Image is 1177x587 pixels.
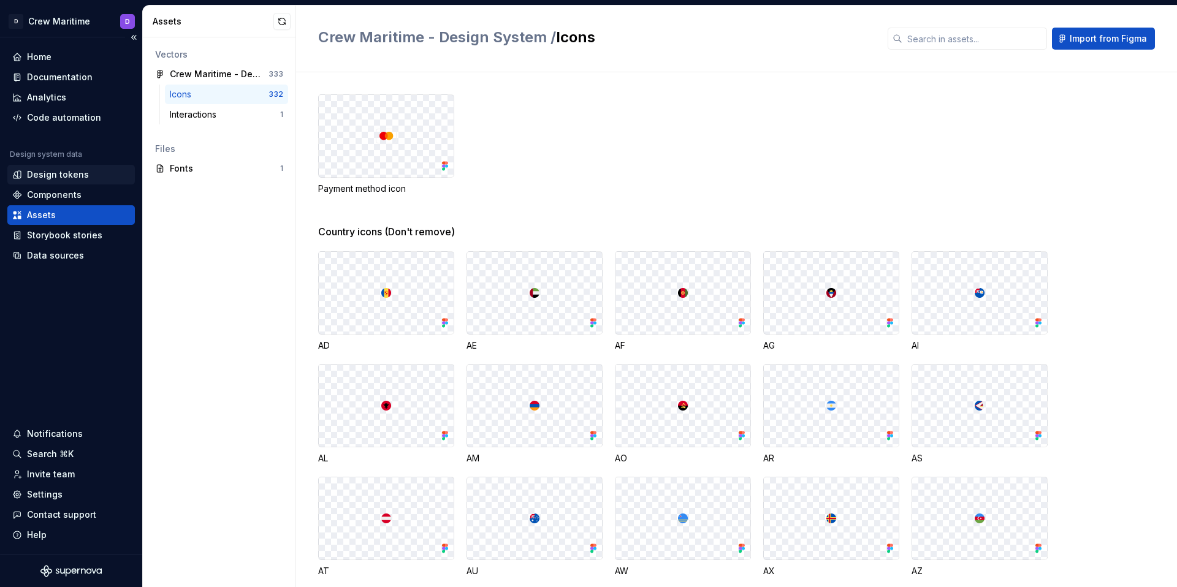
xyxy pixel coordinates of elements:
[318,183,454,195] div: Payment method icon
[280,164,283,173] div: 1
[467,339,603,352] div: AE
[170,68,261,80] div: Crew Maritime - Design System
[467,452,603,464] div: AM
[615,339,751,352] div: AF
[9,14,23,29] div: D
[155,48,283,61] div: Vectors
[150,64,288,84] a: Crew Maritime - Design System333
[27,209,56,221] div: Assets
[155,143,283,155] div: Files
[27,51,51,63] div: Home
[1052,28,1155,50] button: Import from Figma
[7,225,135,245] a: Storybook stories
[165,105,288,124] a: Interactions1
[7,485,135,504] a: Settings
[2,8,140,34] button: DCrew MaritimeD
[912,565,1048,577] div: AZ
[763,452,899,464] div: AR
[170,162,280,175] div: Fonts
[763,565,899,577] div: AX
[27,229,102,241] div: Storybook stories
[912,339,1048,352] div: AI
[912,452,1048,464] div: AS
[27,468,75,480] div: Invite team
[27,428,83,440] div: Notifications
[27,509,96,521] div: Contact support
[763,339,899,352] div: AG
[27,448,74,460] div: Search ⌘K
[269,69,283,79] div: 333
[318,28,873,47] h2: Icons
[7,108,135,127] a: Code automation
[318,224,455,239] span: Country icons (Don't remove)
[27,91,66,104] div: Analytics
[125,17,130,26] div: D
[27,71,93,83] div: Documentation
[7,88,135,107] a: Analytics
[615,565,751,577] div: AW
[7,67,135,87] a: Documentation
[318,452,454,464] div: AL
[7,525,135,545] button: Help
[40,565,102,577] svg: Supernova Logo
[318,28,556,46] span: Crew Maritime - Design System /
[7,464,135,484] a: Invite team
[318,339,454,352] div: AD
[150,159,288,178] a: Fonts1
[7,246,135,265] a: Data sources
[7,205,135,225] a: Assets
[27,112,101,124] div: Code automation
[27,169,89,181] div: Design tokens
[27,189,82,201] div: Components
[165,85,288,104] a: Icons332
[7,47,135,67] a: Home
[318,565,454,577] div: AT
[28,15,90,28] div: Crew Maritime
[153,15,273,28] div: Assets
[7,185,135,205] a: Components
[170,88,196,100] div: Icons
[170,108,221,121] div: Interactions
[27,488,63,501] div: Settings
[902,28,1047,50] input: Search in assets...
[467,565,603,577] div: AU
[125,29,142,46] button: Collapse sidebar
[27,249,84,262] div: Data sources
[7,505,135,525] button: Contact support
[280,110,283,119] div: 1
[7,444,135,464] button: Search ⌘K
[615,452,751,464] div: AO
[1070,32,1147,45] span: Import from Figma
[10,150,82,159] div: Design system data
[27,529,47,541] div: Help
[7,424,135,444] button: Notifications
[269,89,283,99] div: 332
[7,165,135,184] a: Design tokens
